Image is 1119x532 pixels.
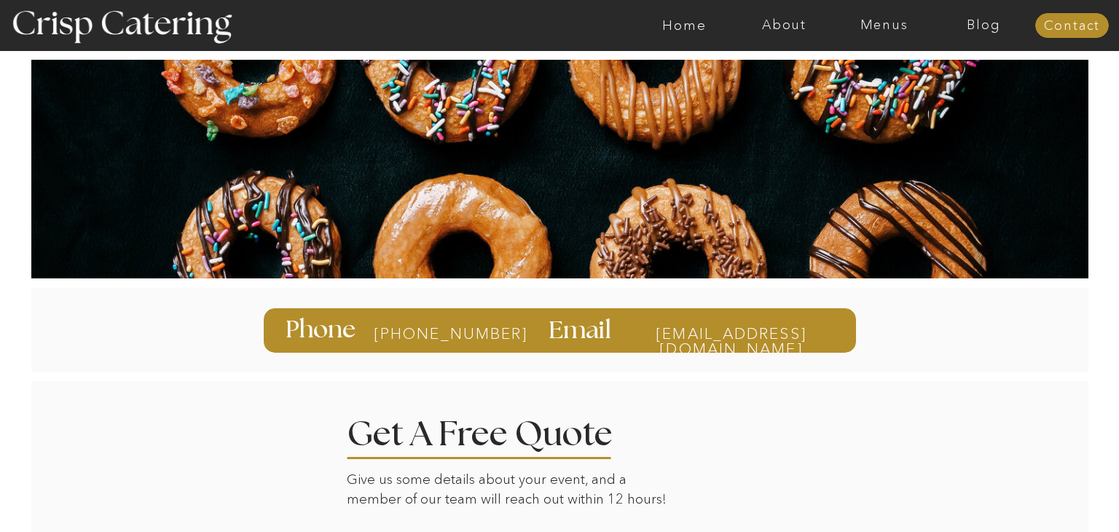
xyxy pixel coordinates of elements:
[286,318,359,343] h3: Phone
[627,326,835,340] a: [EMAIL_ADDRESS][DOMAIN_NAME]
[934,18,1034,33] a: Blog
[734,18,834,33] a: About
[347,418,657,445] h2: Get A Free Quote
[834,18,934,33] a: Menus
[1035,19,1109,34] a: Contact
[635,18,734,33] a: Home
[347,470,677,513] p: Give us some details about your event, and a member of our team will reach out within 12 hours!
[549,318,616,342] h3: Email
[374,326,490,342] a: [PHONE_NUMBER]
